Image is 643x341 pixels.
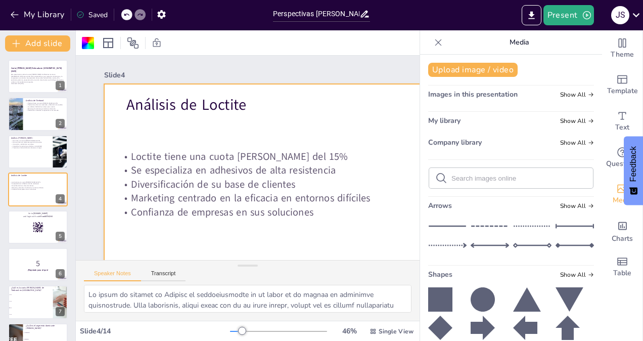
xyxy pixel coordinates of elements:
span: Show all [560,139,594,146]
p: Sika tiene una cuota [PERSON_NAME] del 20% [11,140,50,142]
p: Confianza de empresas en sus soluciones [10,189,64,191]
div: Add text boxes [602,103,642,140]
span: Media [613,195,632,206]
span: Industria [25,338,67,339]
p: Innovación y calidad son sus pilares [11,143,50,145]
div: 46 % [337,326,361,336]
div: Get real-time input from your audience [602,140,642,176]
span: Arrows [428,201,452,210]
span: My library [428,116,461,125]
div: https://cdn.sendsteps.com/images/logo/sendsteps_logo_white.pnghttps://cdn.sendsteps.com/images/lo... [8,135,68,168]
strong: [DOMAIN_NAME] [33,212,48,215]
p: ¿Cuál es la cuota [PERSON_NAME] de Titebond en [GEOGRAPHIC_DATA]? [11,286,50,292]
button: J S [611,5,629,25]
p: Diversificación de su base de clientes [10,185,64,187]
span: Show all [560,202,594,209]
p: Loctite tiene una cuota [PERSON_NAME] del 15% [10,181,64,183]
button: Present [543,5,594,25]
button: Speaker Notes [84,270,141,281]
span: Shapes [428,270,452,279]
button: Add slide [5,35,70,52]
p: Titebond tiene una cuota [PERSON_NAME] del 35% [26,102,65,104]
strong: Cuota [PERSON_NAME] Estimada en [GEOGRAPHIC_DATA] (2025) [11,67,62,72]
p: and login with code [11,215,65,218]
div: 7 [8,285,68,319]
p: Se especializa en adhesivos de alta resistencia [10,183,64,185]
div: https://cdn.sendsteps.com/images/logo/sendsteps_logo_white.pnghttps://cdn.sendsteps.com/images/lo... [8,97,68,131]
div: Saved [76,10,108,20]
div: 3 [56,156,65,165]
p: Este presentación analiza la cuota [PERSON_NAME] de diferentes marcas en [GEOGRAPHIC_DATA] para e... [11,73,65,82]
p: Análisis de Titebond [26,99,65,102]
div: https://cdn.sendsteps.com/images/logo/sendsteps_logo_white.pnghttps://cdn.sendsteps.com/images/lo... [8,60,68,93]
div: Slide 4 [104,70,444,80]
strong: ¡Prepárate para el quiz! [28,269,49,271]
p: Presencia en ferias del sector refuerza su imagen [11,147,50,149]
p: 5 [11,258,65,269]
div: Add a table [602,249,642,285]
div: 4 [56,194,65,203]
input: Search images online [451,175,587,182]
p: Marketing centrado en la eficacia en entornos difíciles [118,191,523,205]
span: Position [127,37,139,49]
p: Estrategia de marketing centrada en educación [26,107,65,109]
span: Template [607,86,638,97]
p: Análisis de Loctite [11,174,65,177]
span: Charts [612,233,633,244]
div: Add ready made slides [602,67,642,103]
div: Add charts and graphs [602,212,642,249]
p: Titebond ha cimentado su reputación en el mercado [26,109,65,111]
span: Carpintería [25,332,67,333]
p: ¿Cuál es el segmento dominante [PERSON_NAME]? [26,324,65,330]
div: 5 [56,232,65,241]
p: Marketing centrado en la eficacia en entornos difíciles [10,187,64,189]
p: Generated with [URL] [11,83,65,85]
span: Images in this presentation [428,90,518,99]
button: Feedback - Show survey [624,136,643,205]
div: 2 [56,119,65,128]
span: Show all [560,117,594,124]
span: 10% [10,314,52,315]
p: Diversificación de su base de clientes [118,178,523,192]
span: Table [613,268,631,279]
button: Upload image / video [428,63,518,77]
span: Single View [379,327,414,335]
button: My Library [8,7,69,23]
div: Layout [100,35,116,51]
div: 7 [56,307,65,316]
div: 1 [56,81,65,90]
div: https://cdn.sendsteps.com/images/logo/sendsteps_logo_white.pnghttps://cdn.sendsteps.com/images/lo... [8,173,68,206]
div: Change the overall theme [602,30,642,67]
p: Go to [11,212,65,215]
div: https://cdn.sendsteps.com/images/logo/sendsteps_logo_white.pnghttps://cdn.sendsteps.com/images/lo... [8,210,68,244]
p: Loctite tiene una cuota [PERSON_NAME] del 15% [118,149,523,163]
span: 20% [10,294,52,295]
span: Show all [560,271,594,278]
input: Insert title [273,7,359,21]
button: Export to PowerPoint [522,5,541,25]
span: 15% [10,301,52,302]
textarea: Lo ipsum do sitamet co Adipisc el seddoeiusmodte in ut labor et do magnaa en adminimve quisnostru... [84,285,411,313]
p: Media [446,30,592,55]
span: Questions [606,158,639,169]
div: Add images, graphics, shapes or video [602,176,642,212]
div: https://cdn.sendsteps.com/images/logo/sendsteps_logo_white.pnghttps://cdn.sendsteps.com/images/lo... [8,248,68,281]
p: Análisis de Loctite [126,95,531,115]
p: La calidad y fiabilidad son claves para su éxito [26,106,65,108]
button: Transcript [141,270,186,281]
div: J S [611,6,629,24]
span: 35% [10,308,52,309]
span: Show all [560,91,594,98]
p: Campañas de marketing centradas en durabilidad [11,145,50,147]
p: Sika se enfoca en soluciones para la construcción [11,142,50,144]
p: Confianza de empresas en sus soluciones [118,205,523,220]
p: Se especializa en adhesivos de alta resistencia [118,163,523,178]
div: Slide 4 / 14 [80,326,230,336]
span: Theme [611,49,634,60]
span: Text [615,122,629,133]
span: Company library [428,138,482,147]
span: Feedback [629,146,638,182]
p: Análisis [PERSON_NAME] [11,137,50,140]
div: 6 [56,269,65,278]
p: Titebond se enfoca en carpintería y fabricación de muebles [26,104,65,106]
